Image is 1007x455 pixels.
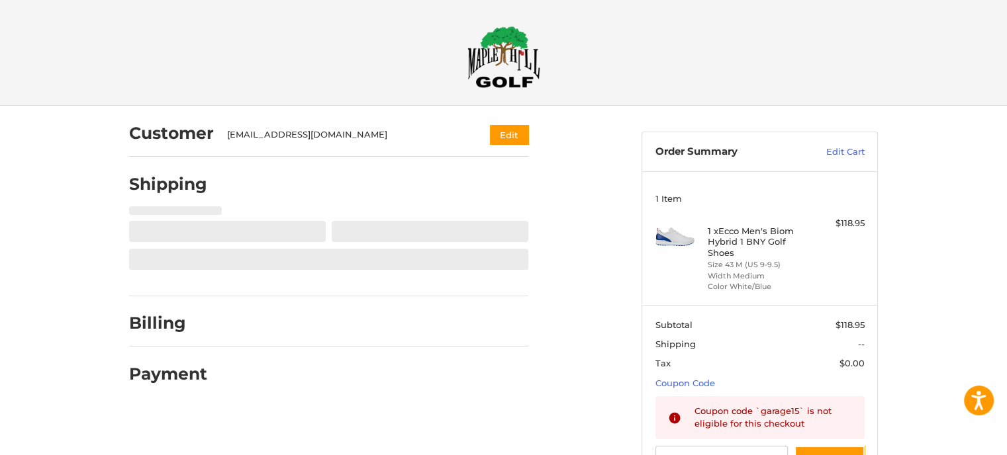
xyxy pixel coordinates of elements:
[708,270,809,282] li: Width Medium
[490,125,528,144] button: Edit
[839,358,865,368] span: $0.00
[858,339,865,349] span: --
[695,405,852,431] div: Coupon code `garage15` is not eligible for this checkout
[708,226,809,258] h4: 1 x Ecco Men's Biom Hybrid 1 BNY Golf Shoes
[798,145,865,159] a: Edit Cart
[708,281,809,292] li: Color White/Blue
[708,259,809,270] li: Size 43 M (US 9-9.5)
[129,123,214,144] h2: Customer
[836,319,865,330] span: $118.95
[655,339,696,349] span: Shipping
[655,145,798,159] h3: Order Summary
[129,174,207,194] h2: Shipping
[655,193,865,204] h3: 1 Item
[467,26,540,88] img: Maple Hill Golf
[655,319,693,330] span: Subtotal
[655,378,715,388] a: Coupon Code
[898,419,1007,455] iframe: Google Customer Reviews
[227,128,465,142] div: [EMAIL_ADDRESS][DOMAIN_NAME]
[129,364,207,384] h2: Payment
[129,313,207,333] h2: Billing
[812,217,865,230] div: $118.95
[655,358,671,368] span: Tax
